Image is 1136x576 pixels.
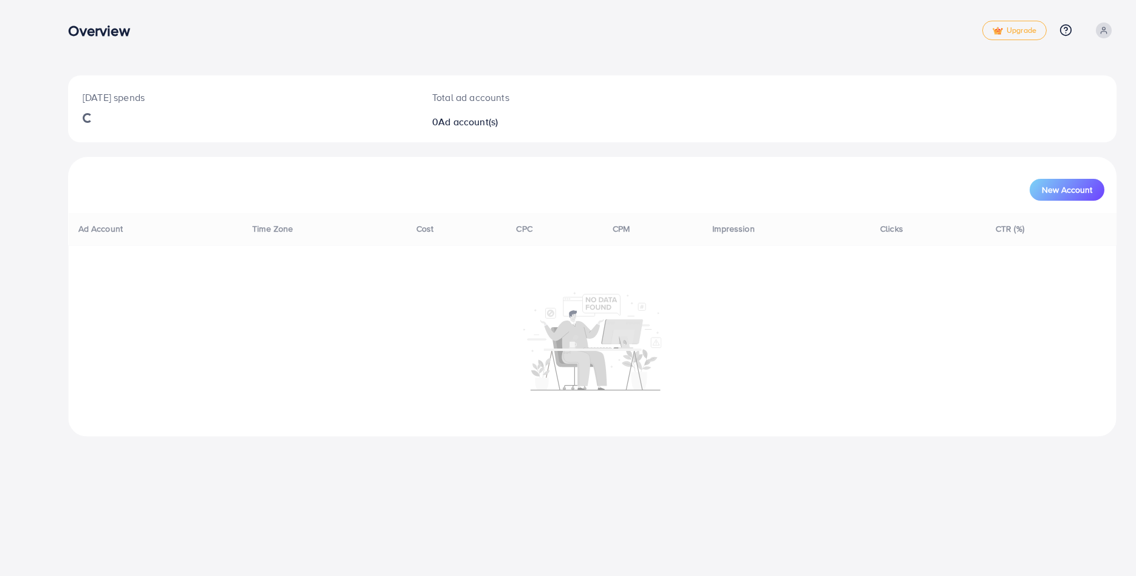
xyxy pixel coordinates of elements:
h3: Overview [68,22,139,40]
span: New Account [1042,186,1092,194]
a: tickUpgrade [982,21,1047,40]
span: Upgrade [993,26,1036,35]
p: [DATE] spends [83,90,403,105]
img: tick [993,27,1003,35]
h2: 0 [432,116,665,128]
button: New Account [1030,179,1104,201]
p: Total ad accounts [432,90,665,105]
span: Ad account(s) [438,115,498,128]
